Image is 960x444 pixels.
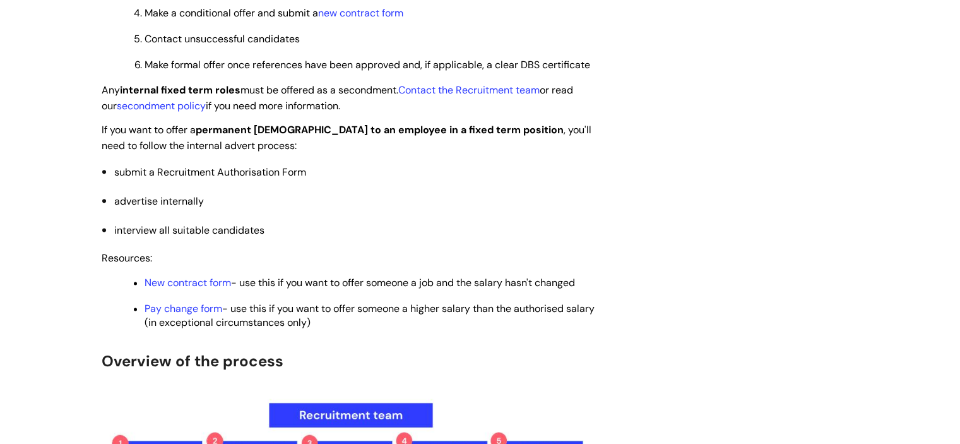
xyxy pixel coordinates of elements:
[145,302,595,329] span: - use this if you want to offer someone a higher salary than the authorised salary (in exceptiona...
[145,302,222,315] a: Pay change form
[117,99,206,112] a: secondment policy
[145,32,300,45] span: Contact unsuccessful candidates
[114,165,306,179] span: submit a Recruitment Authorisation Form
[145,6,403,20] span: Make a conditional offer and submit a
[398,83,540,97] a: Contact the Recruitment team
[145,58,590,71] span: Make formal offer once references have been approved and, if applicable, a clear DBS certificate
[114,224,264,237] span: interview all suitable candidates
[102,123,591,152] span: If you want to offer a , you'll need to follow the internal advert process:
[120,83,240,97] strong: internal fixed term roles
[114,195,204,208] span: advertise internally
[102,351,283,371] span: Overview of the process
[145,276,231,289] a: New contract form
[102,251,152,265] span: Resources:
[318,6,403,20] a: new contract form
[145,276,575,289] span: - use this if you want to offer someone a job and the salary hasn't changed
[196,123,564,136] strong: permanent [DEMOGRAPHIC_DATA] to an employee in a fixed term position
[102,83,573,112] span: Any must be offered as a secondment. or read our if you need more information.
